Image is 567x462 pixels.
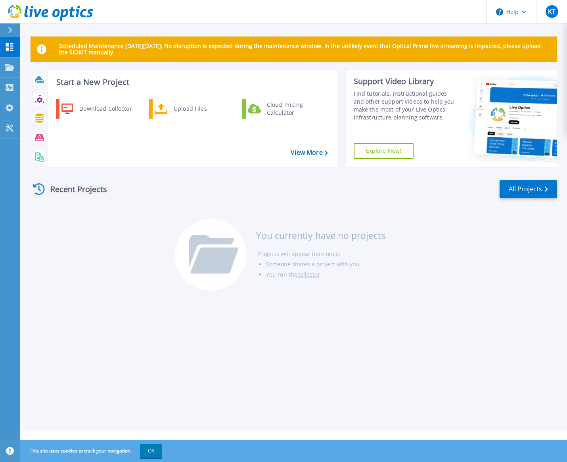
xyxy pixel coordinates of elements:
div: Support Video Library [354,76,459,87]
a: Explore Now! [354,143,414,159]
span: KT [548,8,556,15]
button: OK [140,444,162,458]
a: collector [297,271,320,278]
div: Upload Files [170,101,228,117]
div: Download Collector [75,101,135,117]
div: Find tutorials, instructional guides and other support videos to help you make the most of your L... [354,90,459,121]
div: Cloud Pricing Calculator [263,101,322,117]
li: Someone shares a project with you [266,259,385,269]
a: All Projects [500,180,557,198]
a: Download Collector [56,99,137,119]
p: Scheduled Maintenance [DATE][DATE]: No disruption is expected during the maintenance window. In t... [59,43,551,56]
li: You run the [266,269,385,280]
a: Upload Files [149,99,230,119]
a: Cloud Pricing Calculator [242,99,324,119]
li: Projects will appear here once: [258,249,385,259]
span: This site uses cookies to track your navigation. [22,444,162,458]
h3: Start a New Project [56,78,328,87]
div: Recent Projects [31,179,118,199]
a: View More [291,149,328,156]
h3: You currently have no projects [256,231,385,240]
